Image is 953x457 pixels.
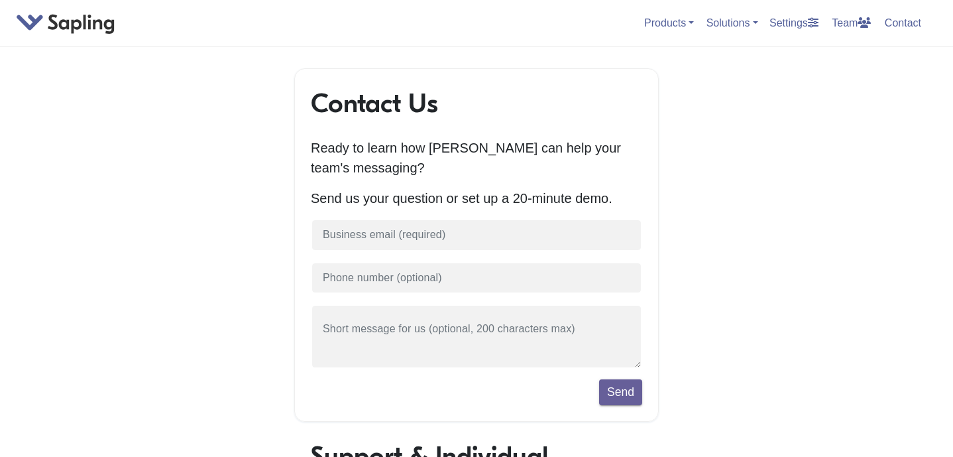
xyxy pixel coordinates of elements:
button: Send [599,379,642,405]
a: Solutions [706,17,758,29]
a: Settings [764,12,824,34]
a: Products [644,17,694,29]
p: Ready to learn how [PERSON_NAME] can help your team's messaging? [311,138,642,178]
input: Business email (required) [311,219,642,251]
p: Send us your question or set up a 20-minute demo. [311,188,642,208]
input: Phone number (optional) [311,262,642,294]
a: Contact [879,12,926,34]
a: Team [826,12,876,34]
h1: Contact Us [311,88,642,119]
